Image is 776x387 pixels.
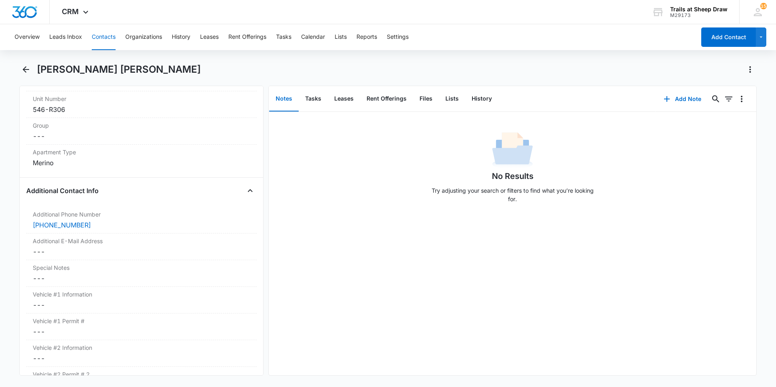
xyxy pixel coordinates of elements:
[269,86,299,111] button: Notes
[701,27,756,47] button: Add Contact
[492,170,533,182] h1: No Results
[33,273,250,283] dd: ---
[276,24,291,50] button: Tasks
[26,287,257,313] div: Vehicle #1 Information---
[19,63,32,76] button: Back
[33,247,250,257] dd: ---
[33,105,250,114] div: 546-R306
[760,3,767,9] div: notifications count
[360,86,413,111] button: Rent Offerings
[299,86,328,111] button: Tasks
[33,317,250,325] label: Vehicle #1 Permit #
[49,24,82,50] button: Leads Inbox
[228,24,266,50] button: Rent Offerings
[26,145,257,171] div: Apartment TypeMerino
[244,184,257,197] button: Close
[26,118,257,145] div: Group---
[33,158,250,168] div: Merino
[735,93,748,105] button: Overflow Menu
[33,148,250,156] label: Apartment Type
[26,207,257,233] div: Additional Phone Number[PHONE_NUMBER]
[33,327,250,337] dd: ---
[465,86,498,111] button: History
[387,24,409,50] button: Settings
[328,86,360,111] button: Leases
[670,6,727,13] div: account name
[301,24,325,50] button: Calendar
[92,24,116,50] button: Contacts
[492,130,533,170] img: No Data
[33,290,250,299] label: Vehicle #1 Information
[335,24,347,50] button: Lists
[439,86,465,111] button: Lists
[37,63,201,76] h1: [PERSON_NAME] [PERSON_NAME]
[33,263,250,272] label: Special Notes
[33,237,250,245] label: Additional E-Mail Address
[33,300,250,310] dd: ---
[62,7,79,16] span: CRM
[428,186,597,203] p: Try adjusting your search or filters to find what you’re looking for.
[744,63,757,76] button: Actions
[200,24,219,50] button: Leases
[26,233,257,260] div: Additional E-Mail Address---
[33,370,250,379] label: Vehicle #2 Permit # 2
[33,343,250,352] label: Vehicle #2 Information
[760,3,767,9] span: 15
[656,89,709,109] button: Add Note
[709,93,722,105] button: Search...
[26,186,99,196] h4: Additional Contact Info
[413,86,439,111] button: Files
[33,131,250,141] dd: ---
[356,24,377,50] button: Reports
[125,24,162,50] button: Organizations
[33,220,91,230] a: [PHONE_NUMBER]
[26,313,257,340] div: Vehicle #1 Permit #---
[26,260,257,287] div: Special Notes---
[722,93,735,105] button: Filters
[33,353,250,363] dd: ---
[15,24,40,50] button: Overview
[670,13,727,18] div: account id
[33,121,250,130] label: Group
[26,340,257,367] div: Vehicle #2 Information---
[172,24,190,50] button: History
[33,95,250,103] label: Unit Number
[33,210,250,219] label: Additional Phone Number
[26,91,257,118] div: Unit Number546-R306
